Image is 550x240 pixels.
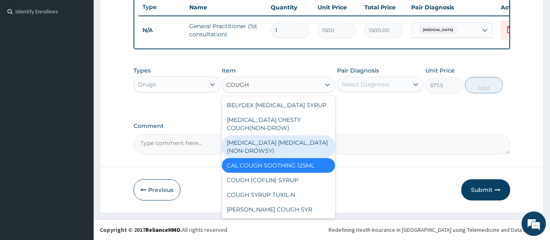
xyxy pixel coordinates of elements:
strong: Copyright © 2017 . [100,226,182,233]
div: Drugs [138,80,156,88]
button: Submit [461,179,510,200]
label: Unit Price [425,66,455,75]
span: [MEDICAL_DATA] [419,26,457,34]
label: Item [222,66,236,75]
a: RelianceHMO [145,226,180,233]
div: [MEDICAL_DATA] [MEDICAL_DATA](NON-DROWSY) [222,135,335,158]
div: [MEDICAL_DATA] CHESTY COUGH(NON-DROW) [222,112,335,135]
div: COUGH SYRUP TUXIL-N [222,187,335,202]
div: Chat with us now [42,46,137,56]
div: Redefining Heath Insurance in [GEOGRAPHIC_DATA] using Telemedicine and Data Science! [329,226,544,234]
footer: All rights reserved. [94,219,550,240]
div: COUGH (COFLIN) SYRUP [222,173,335,187]
label: Comment [134,123,511,130]
td: N/A [138,23,185,38]
div: CAL COUGH SOOTHING 125ML [222,158,335,173]
div: [PERSON_NAME] COUGH SYR [222,202,335,217]
div: Select Diagnosis [342,80,389,88]
div: Minimize live chat window [134,4,153,24]
td: General Practitioner (1st consultation) [185,18,267,42]
label: Types [134,67,151,74]
textarea: Type your message and hit 'Enter' [4,156,155,185]
button: Add [465,77,503,93]
span: We're online! [47,70,112,152]
button: Previous [134,179,180,200]
img: d_794563401_company_1708531726252_794563401 [15,41,33,61]
label: Pair Diagnosis [337,66,379,75]
div: BELYDEX [MEDICAL_DATA] SYRUP [222,98,335,112]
